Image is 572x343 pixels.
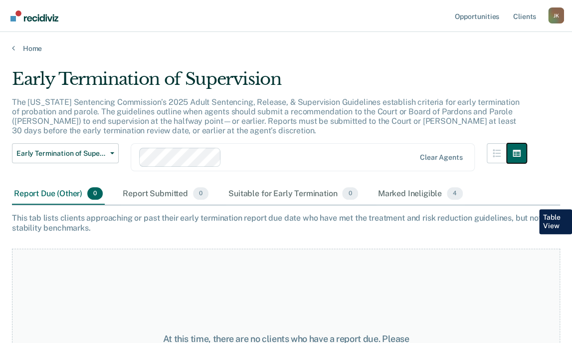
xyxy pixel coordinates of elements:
div: Suitable for Early Termination0 [226,183,360,205]
span: 4 [447,187,463,200]
button: Early Termination of Supervision [12,143,119,163]
span: 0 [342,187,358,200]
div: Report Submitted0 [121,183,210,205]
span: Early Termination of Supervision [16,149,106,158]
div: Early Termination of Supervision [12,69,527,97]
div: Marked Ineligible4 [376,183,465,205]
span: 0 [193,187,208,200]
p: The [US_STATE] Sentencing Commission’s 2025 Adult Sentencing, Release, & Supervision Guidelines e... [12,97,519,136]
img: Recidiviz [10,10,58,21]
div: This tab lists clients approaching or past their early termination report due date who have met t... [12,213,560,232]
span: 0 [87,187,103,200]
div: J K [548,7,564,23]
div: Report Due (Other)0 [12,183,105,205]
div: Clear agents [420,153,462,162]
a: Home [12,44,560,53]
button: Profile dropdown button [548,7,564,23]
